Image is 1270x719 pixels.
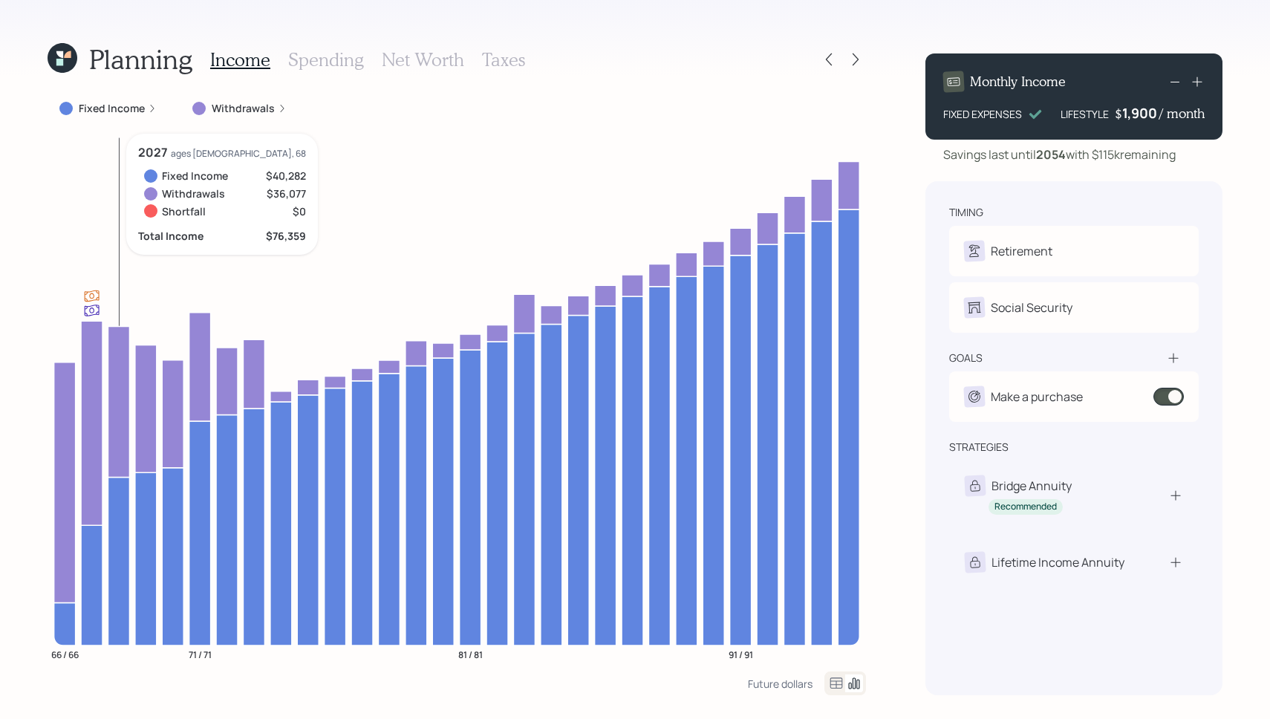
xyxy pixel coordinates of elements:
[482,49,525,71] h3: Taxes
[1159,105,1205,122] h4: / month
[949,351,983,365] div: goals
[51,648,79,660] tspan: 66 / 66
[970,74,1066,90] h4: Monthly Income
[458,648,483,660] tspan: 81 / 81
[991,299,1072,316] div: Social Security
[748,677,813,691] div: Future dollars
[991,242,1052,260] div: Retirement
[382,49,464,71] h3: Net Worth
[994,501,1057,513] div: Recommended
[1115,105,1122,122] h4: $
[79,101,145,116] label: Fixed Income
[1122,104,1159,122] div: 1,900
[212,101,275,116] label: Withdrawals
[729,648,753,660] tspan: 91 / 91
[991,553,1124,571] div: Lifetime Income Annuity
[189,648,212,660] tspan: 71 / 71
[949,205,983,220] div: timing
[991,477,1072,495] div: Bridge Annuity
[943,106,1022,122] div: FIXED EXPENSES
[943,146,1176,163] div: Savings last until with $115k remaining
[991,388,1083,406] div: Make a purchase
[210,49,270,71] h3: Income
[1036,146,1066,163] b: 2054
[288,49,364,71] h3: Spending
[1061,106,1109,122] div: LIFESTYLE
[89,43,192,75] h1: Planning
[949,440,1009,455] div: strategies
